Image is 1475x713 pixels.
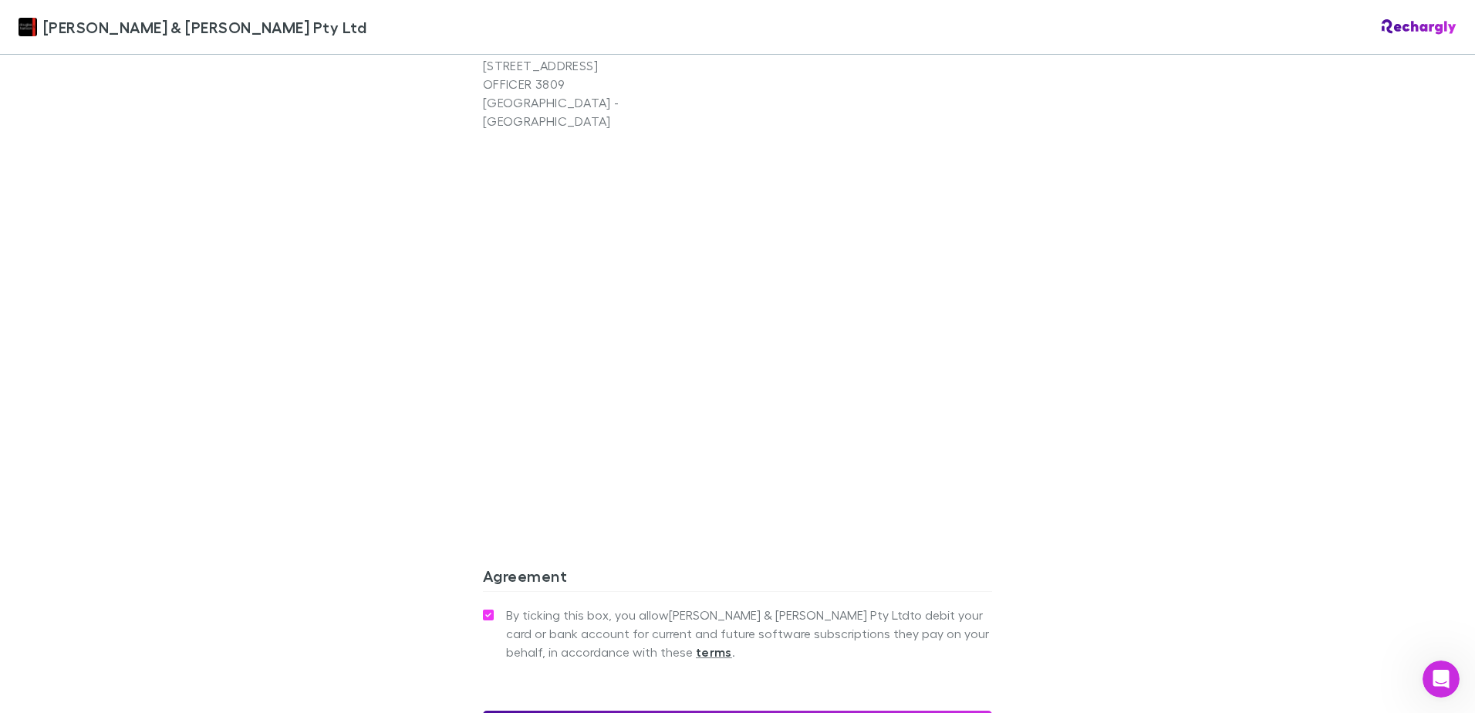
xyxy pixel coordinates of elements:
[1382,19,1456,35] img: Rechargly Logo
[483,75,737,93] p: OFFICER 3809
[483,566,992,591] h3: Agreement
[480,140,995,495] iframe: Secure address input frame
[506,606,992,661] span: By ticking this box, you allow [PERSON_NAME] & [PERSON_NAME] Pty Ltd to debit your card or bank a...
[483,93,737,130] p: [GEOGRAPHIC_DATA] - [GEOGRAPHIC_DATA]
[1423,661,1460,698] iframe: Intercom live chat
[19,18,37,36] img: Douglas & Harrison Pty Ltd's Logo
[696,644,732,660] strong: terms
[483,56,737,75] p: [STREET_ADDRESS]
[43,15,366,39] span: [PERSON_NAME] & [PERSON_NAME] Pty Ltd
